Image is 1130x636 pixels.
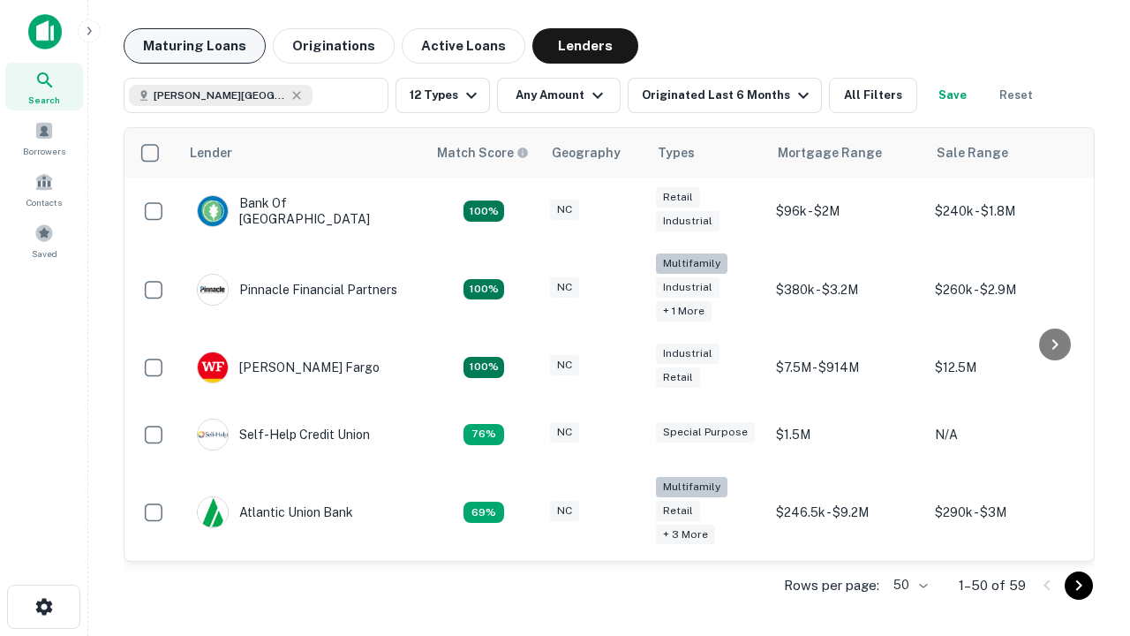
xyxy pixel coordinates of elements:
button: Lenders [532,28,638,64]
img: picture [198,352,228,382]
button: Save your search to get updates of matches that match your search criteria. [924,78,981,113]
div: Matching Properties: 15, hasApolloMatch: undefined [463,357,504,378]
p: 1–50 of 59 [959,575,1026,596]
div: 50 [886,572,930,598]
span: Saved [32,246,57,261]
div: Special Purpose [656,422,755,443]
div: Retail [656,367,700,388]
div: Lender [190,142,232,163]
td: $96k - $2M [767,178,926,245]
td: $260k - $2.9M [926,245,1085,334]
span: Contacts [26,195,62,209]
div: [PERSON_NAME] Fargo [197,352,380,383]
a: Borrowers [5,114,83,162]
th: Capitalize uses an advanced AI algorithm to match your search with the best lender. The match sco... [426,128,541,178]
div: NC [550,200,579,220]
div: Sale Range [937,142,1008,163]
span: Search [28,93,60,107]
div: Matching Properties: 15, hasApolloMatch: undefined [463,201,504,222]
a: Search [5,63,83,110]
button: 12 Types [395,78,490,113]
img: picture [198,497,228,527]
td: $380k - $3.2M [767,245,926,334]
td: N/A [926,401,1085,468]
div: Types [658,142,695,163]
div: Retail [656,187,700,208]
th: Geography [541,128,647,178]
div: Capitalize uses an advanced AI algorithm to match your search with the best lender. The match sco... [437,143,529,163]
div: + 3 more [656,525,715,545]
div: Pinnacle Financial Partners [197,274,397,306]
div: Industrial [656,211,719,231]
td: $12.5M [926,334,1085,401]
div: Multifamily [656,254,727,274]
td: $240k - $1.8M [926,178,1085,245]
button: Active Loans [402,28,525,64]
img: capitalize-icon.png [28,14,62,49]
td: $290k - $3M [926,468,1085,557]
button: Go to next page [1065,572,1093,600]
button: Originations [273,28,395,64]
img: picture [198,420,228,450]
a: Contacts [5,165,83,213]
div: Bank Of [GEOGRAPHIC_DATA] [197,195,409,227]
span: [PERSON_NAME][GEOGRAPHIC_DATA], [GEOGRAPHIC_DATA] [154,87,286,103]
div: NC [550,422,579,443]
img: picture [198,275,228,305]
div: Atlantic Union Bank [197,496,353,528]
div: Self-help Credit Union [197,419,370,450]
div: Retail [656,501,700,521]
iframe: Chat Widget [1042,438,1130,523]
button: All Filters [829,78,917,113]
span: Borrowers [23,144,65,158]
div: NC [550,277,579,298]
td: $1.5M [767,401,926,468]
button: Reset [988,78,1044,113]
td: $246.5k - $9.2M [767,468,926,557]
div: Geography [552,142,621,163]
div: Industrial [656,344,719,364]
div: Matching Properties: 11, hasApolloMatch: undefined [463,424,504,445]
p: Rows per page: [784,575,879,596]
div: Mortgage Range [778,142,882,163]
th: Lender [179,128,426,178]
div: Multifamily [656,477,727,497]
img: picture [198,196,228,226]
th: Mortgage Range [767,128,926,178]
div: Originated Last 6 Months [642,85,814,106]
a: Saved [5,216,83,264]
button: Maturing Loans [124,28,266,64]
div: Industrial [656,277,719,298]
div: NC [550,355,579,375]
td: $7.5M - $914M [767,334,926,401]
button: Originated Last 6 Months [628,78,822,113]
th: Types [647,128,767,178]
div: NC [550,501,579,521]
div: Matching Properties: 26, hasApolloMatch: undefined [463,279,504,300]
div: + 1 more [656,301,712,322]
th: Sale Range [926,128,1085,178]
div: Matching Properties: 10, hasApolloMatch: undefined [463,502,504,523]
button: Any Amount [497,78,621,113]
h6: Match Score [437,143,525,163]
